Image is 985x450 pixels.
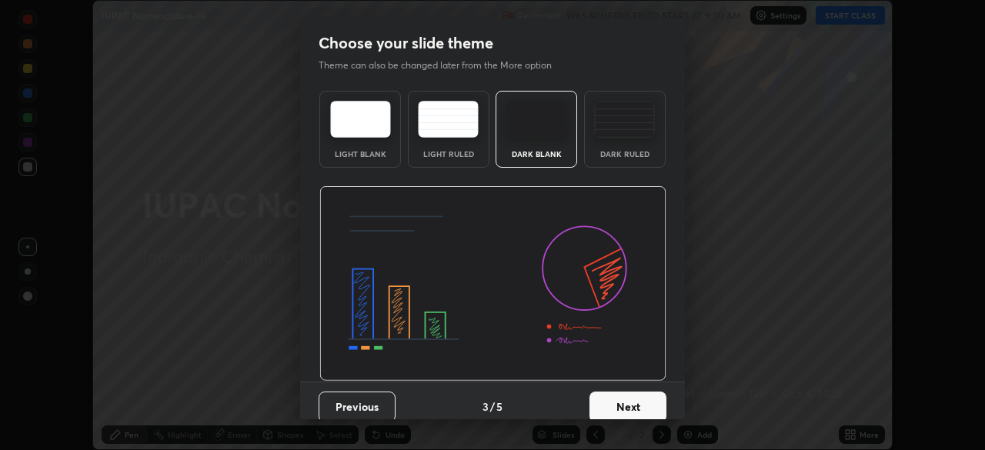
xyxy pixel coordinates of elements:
div: Light Ruled [418,150,479,158]
img: lightTheme.e5ed3b09.svg [330,101,391,138]
h4: 3 [482,398,489,415]
h4: / [490,398,495,415]
img: lightRuledTheme.5fabf969.svg [418,101,479,138]
button: Next [589,392,666,422]
img: darkTheme.f0cc69e5.svg [506,101,567,138]
img: darkRuledTheme.de295e13.svg [594,101,655,138]
img: darkThemeBanner.d06ce4a2.svg [319,186,666,382]
button: Previous [319,392,396,422]
h4: 5 [496,398,503,415]
h2: Choose your slide theme [319,33,493,53]
div: Dark Blank [506,150,567,158]
div: Dark Ruled [594,150,656,158]
div: Light Blank [329,150,391,158]
p: Theme can also be changed later from the More option [319,58,568,72]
